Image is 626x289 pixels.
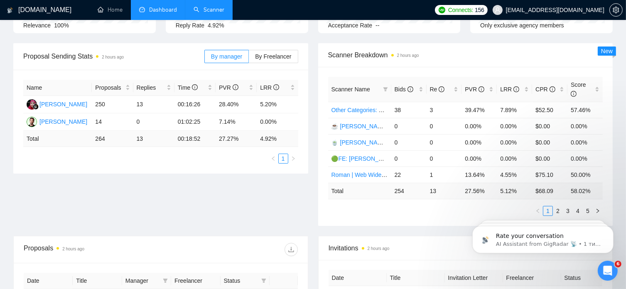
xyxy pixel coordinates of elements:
a: homeHome [98,6,123,13]
span: filter [163,278,168,283]
a: 2 [553,206,562,216]
td: 38 [391,102,427,118]
span: 156 [475,5,484,15]
span: info-circle [550,86,555,92]
span: info-circle [233,84,238,90]
img: D [27,99,37,110]
span: info-circle [479,86,484,92]
td: 00:16:26 [174,96,216,113]
td: 22 [391,167,427,183]
span: Reply Rate [176,22,204,29]
th: Status [561,270,619,286]
td: 58.02 % [567,183,603,199]
td: 250 [92,96,133,113]
td: 27.27 % [216,131,257,147]
td: 264 [92,131,133,147]
span: PVR [219,84,238,91]
td: 0 [427,118,462,134]
button: left [268,154,278,164]
td: 0.00% [257,113,298,131]
li: 2 [553,206,563,216]
a: D[PERSON_NAME] [27,100,87,107]
td: 28.40% [216,96,257,113]
span: Scanner Name [331,86,370,93]
td: 00:18:52 [174,131,216,147]
span: Proposals [95,83,123,92]
a: 1 [543,206,552,216]
button: setting [609,3,623,17]
div: [PERSON_NAME] [39,117,87,126]
div: [PERSON_NAME] [39,100,87,109]
td: 3 [427,102,462,118]
th: Date [24,273,73,289]
td: 5.20% [257,96,298,113]
span: Acceptance Rate [328,22,373,29]
time: 2 hours ago [102,55,124,59]
span: Score [571,81,586,97]
a: 1 [279,154,288,163]
span: Proposal Sending Stats [23,51,204,61]
td: 0.00% [497,118,532,134]
span: 4.92% [208,22,224,29]
li: Previous Page [268,154,278,164]
td: 13 [133,96,174,113]
td: 13 [133,131,174,147]
span: 100% [54,22,69,29]
td: 0 [427,150,462,167]
iframe: Intercom notifications повідомлення [460,208,626,267]
span: 6 [615,261,621,267]
td: 1 [427,167,462,183]
img: upwork-logo.png [439,7,445,13]
td: 0 [391,118,427,134]
span: -- [376,22,379,29]
span: Relevance [23,22,51,29]
span: info-circle [513,86,519,92]
span: info-circle [439,86,444,92]
span: Replies [137,83,165,92]
button: right [288,154,298,164]
th: Freelancer [503,270,561,286]
td: 5.12 % [497,183,532,199]
a: Roman | Web Wide: 09/16 - Bid in Range [331,171,438,178]
td: 0.00% [462,150,497,167]
a: RV[PERSON_NAME] [27,118,87,125]
td: 39.47% [462,102,497,118]
span: filter [161,274,169,287]
span: Only exclusive agency members [480,22,564,29]
td: 0 [391,134,427,150]
span: right [291,156,296,161]
td: Total [23,131,92,147]
td: 7.89% [497,102,532,118]
span: By Freelancer [255,53,291,60]
td: 13 [427,183,462,199]
span: LRR [260,84,279,91]
span: filter [260,274,268,287]
span: New [601,48,613,54]
span: dashboard [139,7,145,12]
span: CPR [535,86,555,93]
span: info-circle [571,91,577,97]
td: 0.00% [567,150,603,167]
button: right [593,206,603,216]
img: logo [7,4,13,17]
td: Total [328,183,391,199]
td: $75.10 [532,167,567,183]
a: 🟢FE: [PERSON_NAME] [331,155,397,162]
th: Proposals [92,80,133,96]
td: 13.64% [462,167,497,183]
span: Dashboard [149,6,177,13]
li: 1 [278,154,288,164]
span: info-circle [192,84,198,90]
th: Manager [122,273,171,289]
span: user [495,7,501,13]
span: PVR [465,86,484,93]
span: left [271,156,276,161]
th: Invitation Letter [445,270,503,286]
button: left [533,206,543,216]
img: RV [27,117,37,127]
li: Next Page [288,154,298,164]
td: 0.00% [567,118,603,134]
td: 0.00% [497,134,532,150]
td: 0.00% [462,134,497,150]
